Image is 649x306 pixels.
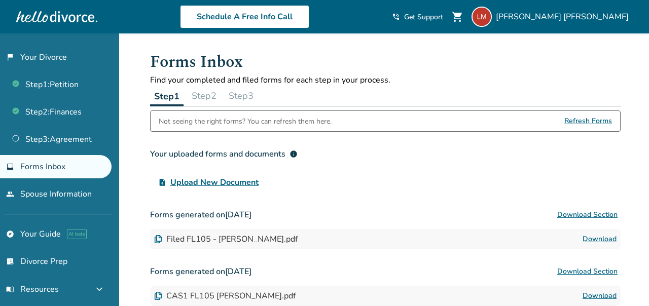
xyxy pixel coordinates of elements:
[583,290,617,302] a: Download
[6,284,59,295] span: Resources
[67,229,87,239] span: AI beta
[6,163,14,171] span: inbox
[20,161,65,172] span: Forms Inbox
[154,235,162,243] img: Document
[154,292,162,300] img: Document
[93,283,105,295] span: expand_more
[150,74,621,86] p: Find your completed and filed forms for each step in your process.
[170,176,259,188] span: Upload New Document
[392,13,400,21] span: phone_in_talk
[188,86,221,106] button: Step2
[554,205,621,225] button: Download Section
[180,5,309,28] a: Schedule A Free Info Call
[154,290,296,301] div: CAS1 FL105 [PERSON_NAME].pdf
[6,230,14,238] span: explore
[392,12,443,22] a: phone_in_talkGet Support
[6,190,14,198] span: people
[6,257,14,265] span: list_alt_check
[6,53,14,61] span: flag_2
[150,50,621,74] h1: Forms Inbox
[496,11,633,22] span: [PERSON_NAME] [PERSON_NAME]
[564,111,612,131] span: Refresh Forms
[159,111,332,131] div: Not seeing the right forms? You can refresh them here.
[451,11,463,23] span: shopping_cart
[150,148,298,160] div: Your uploaded forms and documents
[150,86,184,106] button: Step1
[583,233,617,245] a: Download
[150,205,621,225] h3: Forms generated on [DATE]
[6,285,14,293] span: menu_book
[404,12,443,22] span: Get Support
[472,7,492,27] img: lettp0925@gmail.com
[290,150,298,158] span: info
[598,257,649,306] iframe: Chat Widget
[554,261,621,282] button: Download Section
[154,234,298,245] div: Filed FL105 - [PERSON_NAME].pdf
[150,261,621,282] h3: Forms generated on [DATE]
[158,178,166,186] span: upload_file
[225,86,258,106] button: Step3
